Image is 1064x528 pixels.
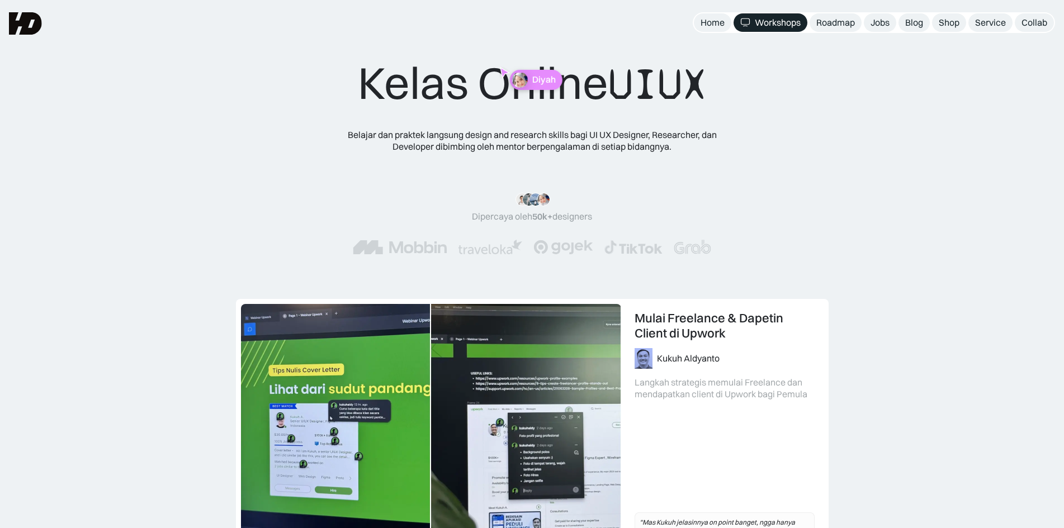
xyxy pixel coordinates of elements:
[694,13,731,32] a: Home
[975,17,1006,28] div: Service
[905,17,923,28] div: Blog
[899,13,930,32] a: Blog
[968,13,1013,32] a: Service
[701,17,725,28] div: Home
[864,13,896,32] a: Jobs
[331,129,734,153] div: Belajar dan praktek langsung design and research skills bagi UI UX Designer, Researcher, dan Deve...
[472,211,592,222] div: Dipercaya oleh designers
[1015,13,1054,32] a: Collab
[755,17,801,28] div: Workshops
[939,17,959,28] div: Shop
[816,17,855,28] div: Roadmap
[532,74,555,85] p: Diyah
[810,13,862,32] a: Roadmap
[532,211,552,222] span: 50k+
[608,58,707,111] span: UIUX
[1022,17,1047,28] div: Collab
[734,13,807,32] a: Workshops
[932,13,966,32] a: Shop
[871,17,890,28] div: Jobs
[358,56,707,111] div: Kelas Online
